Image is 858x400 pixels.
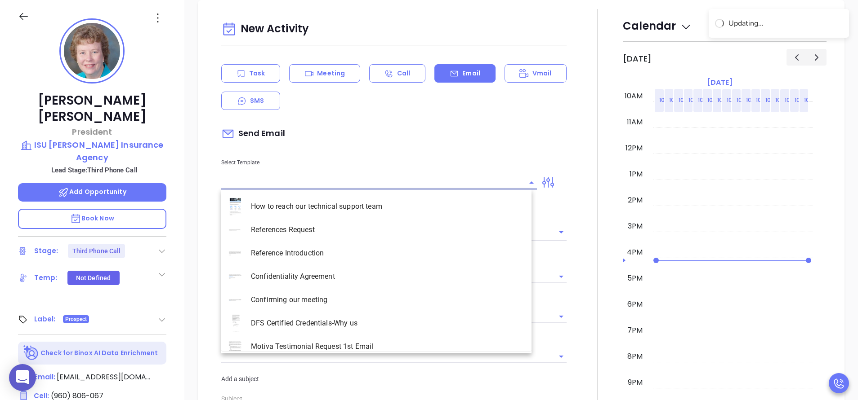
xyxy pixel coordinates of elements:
p: 10:00am Call [PERSON_NAME] to follow up [679,96,803,105]
div: 7pm [626,325,644,336]
p: 10:00am Call [PERSON_NAME] to follow up [717,96,842,105]
div: 8pm [626,351,644,362]
img: profile-user [64,23,120,79]
p: SMS [250,96,264,105]
button: Open [555,270,568,283]
div: 6pm [626,299,644,310]
p: 10:00am Call [PERSON_NAME] to follow up [659,96,784,105]
span: Calendar [623,18,692,33]
li: DFS Certified Credentials-Why us [221,312,532,335]
button: Open [555,310,568,323]
div: 3pm [626,221,644,232]
div: Updating... [728,18,843,29]
div: 1pm [628,169,644,180]
button: Open [555,350,568,363]
div: 12pm [624,143,644,154]
div: Label: [34,312,56,326]
div: Not Defined [76,271,111,285]
p: Add a subject [221,374,567,384]
img: Ai-Enrich-DaqCidB-.svg [23,345,39,361]
p: Lead Stage: Third Phone Call [22,164,166,176]
span: Send Email [221,123,285,144]
button: Next day [806,49,827,66]
p: 10:00am Call [PERSON_NAME] to follow up [698,96,822,105]
li: References Request [221,218,532,242]
p: Meeting [317,69,345,78]
li: Confidentiality Agreement [221,265,532,288]
p: President [18,126,166,138]
p: 10:00am Call [PERSON_NAME] to follow up [727,96,851,105]
div: Third Phone Call [72,244,121,258]
a: [DATE] [705,76,734,89]
p: Task [249,69,265,78]
h2: [DATE] [623,54,652,64]
span: [EMAIL_ADDRESS][DOMAIN_NAME] [57,372,151,382]
span: Book Now [70,214,114,223]
p: Call [397,69,410,78]
p: Select Template [221,158,537,167]
div: 11am [625,117,644,127]
p: Vmail [532,69,552,78]
span: Email: [34,372,55,383]
p: 10:00am Call [PERSON_NAME] to follow up [707,96,832,105]
span: Prospect [65,314,87,324]
li: How to reach our technical support team [221,195,532,218]
p: 10:00am Call [PERSON_NAME] to follow up [669,96,794,105]
div: Stage: [34,244,58,258]
div: 4pm [625,247,644,258]
div: 10am [623,91,644,101]
button: Close [525,176,538,189]
p: Check for Binox AI Data Enrichment [40,348,158,358]
a: ISU [PERSON_NAME] Insurance Agency [18,139,166,163]
p: [PERSON_NAME] [PERSON_NAME] [18,92,166,125]
li: Motiva Testimonial Request 1st Email [221,335,532,358]
div: New Activity [221,18,567,41]
li: Confirming our meeting [221,288,532,312]
div: 2pm [626,195,644,206]
p: 10:00am Call [PERSON_NAME] to follow up [688,96,813,105]
button: Open [555,226,568,238]
span: Add Opportunity [58,187,126,196]
li: Reference Introduction [221,242,532,265]
div: Temp: [34,271,58,285]
div: 5pm [626,273,644,284]
button: Previous day [786,49,807,66]
p: Email [462,69,480,78]
div: 9pm [626,377,644,388]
